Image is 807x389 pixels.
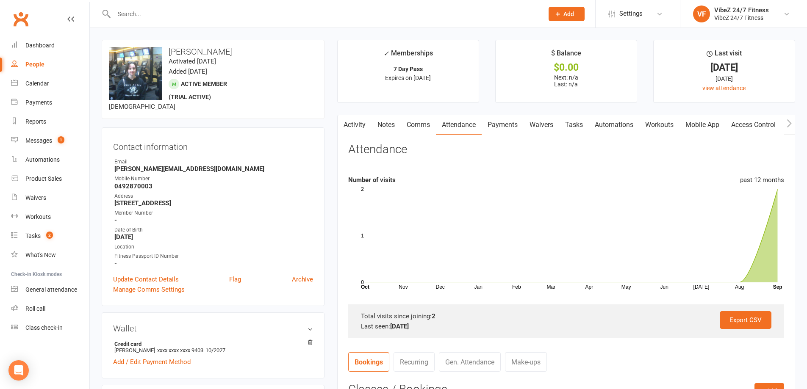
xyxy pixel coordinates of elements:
a: Dashboard [11,36,89,55]
div: Product Sales [25,175,62,182]
a: Add / Edit Payment Method [113,357,191,367]
div: $0.00 [503,63,629,72]
div: Address [114,192,313,200]
a: view attendance [702,85,746,91]
div: Roll call [25,305,45,312]
a: Product Sales [11,169,89,188]
a: Calendar [11,74,89,93]
div: Reports [25,118,46,125]
a: Messages 1 [11,131,89,150]
a: Comms [401,115,436,135]
div: Messages [25,137,52,144]
a: Waivers [11,188,89,207]
a: Make-ups [505,352,547,372]
span: 1 [58,136,64,143]
div: Fitness Passport ID Number [114,252,313,260]
a: Attendance [436,115,482,135]
a: Gen. Attendance [439,352,501,372]
a: Payments [11,93,89,112]
div: Last seen: [361,321,771,331]
div: Date of Birth [114,226,313,234]
div: Mobile Number [114,175,313,183]
strong: 7 Day Pass [394,66,423,72]
strong: 0492870003 [114,182,313,190]
strong: 2 [432,312,435,320]
a: Clubworx [10,8,31,30]
div: Tasks [25,232,41,239]
a: What's New [11,246,89,265]
div: People [25,61,44,68]
a: Tasks 2 [11,226,89,246]
span: Add [563,11,574,17]
strong: - [114,216,313,224]
input: Search... [111,8,538,20]
a: Export CSV [720,311,771,329]
div: past 12 months [740,175,784,185]
div: Dashboard [25,42,55,49]
strong: [STREET_ADDRESS] [114,199,313,207]
a: Bookings [348,352,389,372]
a: People [11,55,89,74]
div: Automations [25,156,60,163]
span: Expires on [DATE] [385,74,431,81]
a: Workouts [639,115,679,135]
div: Calendar [25,80,49,87]
span: Settings [619,4,643,23]
div: What's New [25,251,56,258]
a: Manage Comms Settings [113,284,185,295]
a: General attendance kiosk mode [11,280,89,299]
div: Memberships [383,48,433,63]
time: Added [DATE] [169,68,207,75]
div: Open Intercom Messenger [8,360,29,381]
div: Payments [25,99,52,106]
strong: - [114,260,313,268]
a: Tasks [559,115,589,135]
h3: Contact information [113,139,313,152]
a: Waivers [524,115,559,135]
div: Total visits since joining: [361,311,771,321]
div: Email [114,158,313,166]
div: Class check-in [25,324,63,331]
h3: Wallet [113,324,313,333]
a: Notes [372,115,401,135]
div: Waivers [25,194,46,201]
strong: Credit card [114,341,309,347]
span: [DEMOGRAPHIC_DATA] [109,103,175,110]
strong: Number of visits [348,176,396,184]
button: Add [549,7,585,21]
strong: [DATE] [390,323,409,330]
div: VibeZ 24/7 Fitness [714,6,769,14]
h3: [PERSON_NAME] [109,47,317,56]
div: VibeZ 24/7 Fitness [714,14,769,22]
div: Last visit [707,48,742,63]
a: Access Control [725,115,782,135]
a: Class kiosk mode [11,318,89,337]
div: Workouts [25,213,51,220]
a: Mobile App [679,115,725,135]
a: Archive [292,274,313,284]
div: [DATE] [661,63,787,72]
a: Activity [338,115,372,135]
div: [DATE] [661,74,787,83]
div: Location [114,243,313,251]
span: 10/2027 [205,347,225,353]
div: General attendance [25,286,77,293]
a: Automations [11,150,89,169]
a: Roll call [11,299,89,318]
a: Payments [482,115,524,135]
span: 2 [46,232,53,239]
span: xxxx xxxx xxxx 9403 [157,347,203,353]
a: Recurring [394,352,435,372]
img: image1757405008.png [109,47,162,100]
div: $ Balance [551,48,581,63]
a: Update Contact Details [113,274,179,284]
strong: [DATE] [114,233,313,241]
p: Next: n/a Last: n/a [503,74,629,88]
time: Activated [DATE] [169,58,216,65]
div: Member Number [114,209,313,217]
a: Flag [229,274,241,284]
h3: Attendance [348,143,407,156]
li: [PERSON_NAME] [113,339,313,355]
a: Automations [589,115,639,135]
div: VF [693,6,710,22]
